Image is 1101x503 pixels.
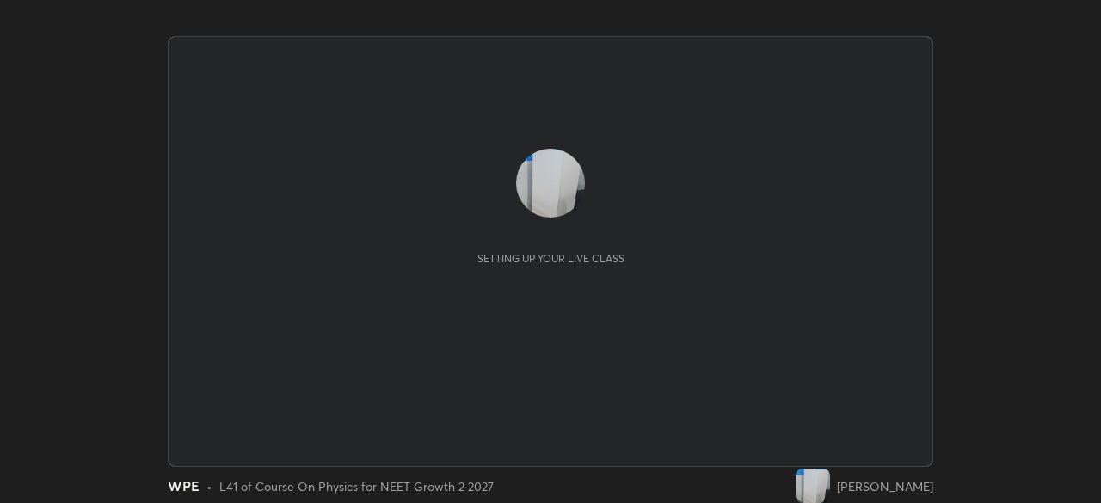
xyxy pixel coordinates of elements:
[516,149,585,218] img: d21b9cef1397427589dad431d01d2c4e.jpg
[206,477,212,495] div: •
[219,477,494,495] div: L41 of Course On Physics for NEET Growth 2 2027
[477,252,624,265] div: Setting up your live class
[796,469,830,503] img: d21b9cef1397427589dad431d01d2c4e.jpg
[837,477,933,495] div: [PERSON_NAME]
[168,475,200,496] div: WPE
